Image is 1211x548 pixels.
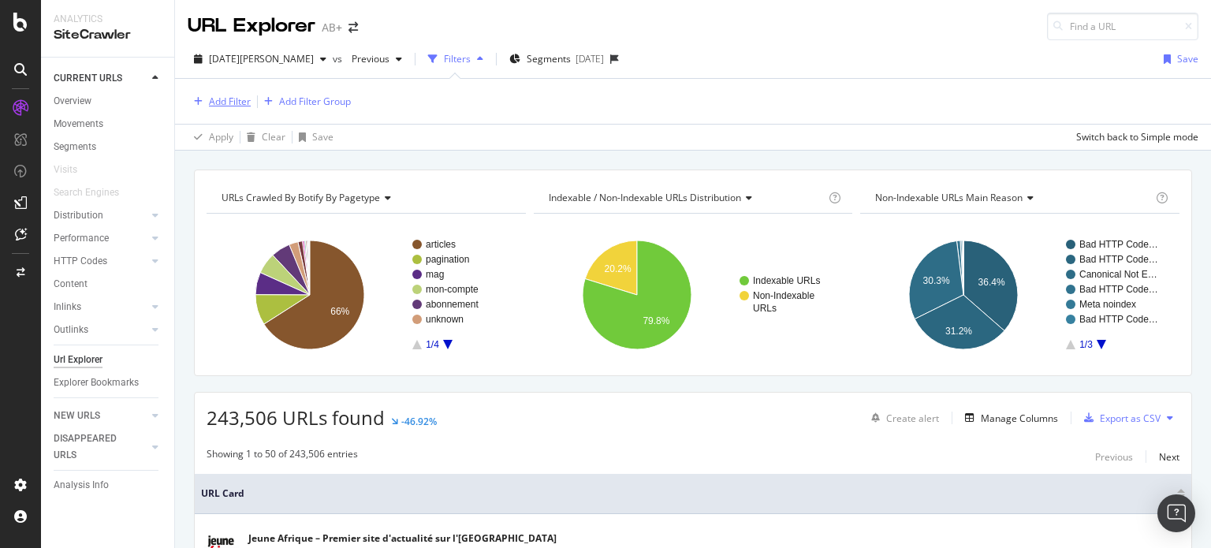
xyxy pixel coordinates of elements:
div: Content [54,276,88,293]
text: Indexable URLs [753,275,820,286]
span: Segments [527,52,571,65]
div: arrow-right-arrow-left [348,22,358,33]
span: vs [333,52,345,65]
svg: A chart. [534,226,849,363]
div: SiteCrawler [54,26,162,44]
a: Search Engines [54,185,135,201]
a: HTTP Codes [54,253,147,270]
text: 1/3 [1079,339,1093,350]
button: Create alert [865,405,939,431]
text: Bad HTTP Code… [1079,314,1158,325]
h4: Indexable / Non-Indexable URLs Distribution [546,185,826,211]
a: Inlinks [54,299,147,315]
text: Meta noindex [1079,299,1136,310]
button: Previous [1095,447,1133,466]
button: Export as CSV [1078,405,1161,431]
text: 79.8% [643,315,669,326]
button: Filters [422,47,490,72]
button: Clear [240,125,285,150]
a: CURRENT URLS [54,70,147,87]
div: Analysis Info [54,477,109,494]
h4: URLs Crawled By Botify By pagetype [218,185,512,211]
button: Switch back to Simple mode [1070,125,1198,150]
div: DISAPPEARED URLS [54,431,133,464]
text: unknown [426,314,464,325]
text: pagination [426,254,469,265]
span: 2024 Jan. 12th [209,52,314,65]
svg: A chart. [860,226,1176,363]
a: NEW URLS [54,408,147,424]
button: Save [1157,47,1198,72]
div: Add Filter [209,95,251,108]
text: 66% [330,306,349,317]
div: Save [312,130,333,144]
text: 36.4% [978,277,1005,288]
div: Outlinks [54,322,88,338]
text: 31.2% [945,326,972,337]
a: Overview [54,93,163,110]
div: Filters [444,52,471,65]
button: Segments[DATE] [503,47,610,72]
div: Manage Columns [981,412,1058,425]
input: Find a URL [1047,13,1198,40]
button: Add Filter [188,92,251,111]
a: Url Explorer [54,352,163,368]
text: Canonical Not E… [1079,269,1157,280]
div: [DATE] [576,52,604,65]
div: Open Intercom Messenger [1157,494,1195,532]
a: Visits [54,162,93,178]
div: Visits [54,162,77,178]
span: Previous [345,52,389,65]
button: Manage Columns [959,408,1058,427]
div: Previous [1095,450,1133,464]
button: Next [1159,447,1179,466]
button: Save [293,125,333,150]
div: CURRENT URLS [54,70,122,87]
div: Movements [54,116,103,132]
button: Apply [188,125,233,150]
span: Non-Indexable URLs Main Reason [875,191,1023,204]
text: Non-Indexable [753,290,814,301]
a: Outlinks [54,322,147,338]
div: Add Filter Group [279,95,351,108]
a: Analysis Info [54,477,163,494]
text: articles [426,239,456,250]
div: Next [1159,450,1179,464]
a: Explorer Bookmarks [54,375,163,391]
div: NEW URLS [54,408,100,424]
div: HTTP Codes [54,253,107,270]
text: 30.3% [923,275,950,286]
text: mon-compte [426,284,479,295]
a: Performance [54,230,147,247]
div: AB+ [322,20,342,35]
div: Distribution [54,207,103,224]
button: [DATE][PERSON_NAME] [188,47,333,72]
text: mag [426,269,444,280]
div: Switch back to Simple mode [1076,130,1198,144]
a: Distribution [54,207,147,224]
div: Showing 1 to 50 of 243,506 entries [207,447,358,466]
div: Export as CSV [1100,412,1161,425]
svg: A chart. [207,226,522,363]
span: URL Card [201,486,1173,501]
div: Performance [54,230,109,247]
a: DISAPPEARED URLS [54,431,147,464]
div: Search Engines [54,185,119,201]
text: Bad HTTP Code… [1079,239,1158,250]
div: Apply [209,130,233,144]
text: abonnement [426,299,479,310]
a: Content [54,276,163,293]
div: Clear [262,130,285,144]
div: Segments [54,139,96,155]
text: Bad HTTP Code… [1079,254,1158,265]
div: Create alert [886,412,939,425]
div: URL Explorer [188,13,315,39]
div: Inlinks [54,299,81,315]
span: 243,506 URLs found [207,404,385,431]
div: Save [1177,52,1198,65]
button: Add Filter Group [258,92,351,111]
div: -46.92% [401,415,437,428]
